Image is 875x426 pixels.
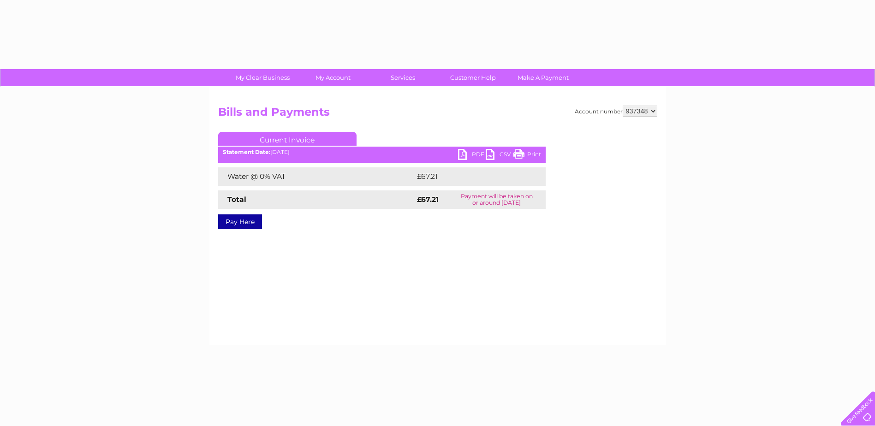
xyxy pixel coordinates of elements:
div: Account number [575,106,657,117]
a: Make A Payment [505,69,581,86]
b: Statement Date: [223,148,270,155]
a: Print [513,149,541,162]
a: My Account [295,69,371,86]
strong: £67.21 [417,195,439,204]
td: Payment will be taken on or around [DATE] [448,190,545,209]
h2: Bills and Payments [218,106,657,123]
a: Current Invoice [218,132,357,146]
strong: Total [227,195,246,204]
a: CSV [486,149,513,162]
td: Water @ 0% VAT [218,167,415,186]
a: Pay Here [218,214,262,229]
a: Services [365,69,441,86]
div: [DATE] [218,149,546,155]
a: My Clear Business [225,69,301,86]
td: £67.21 [415,167,525,186]
a: Customer Help [435,69,511,86]
a: PDF [458,149,486,162]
